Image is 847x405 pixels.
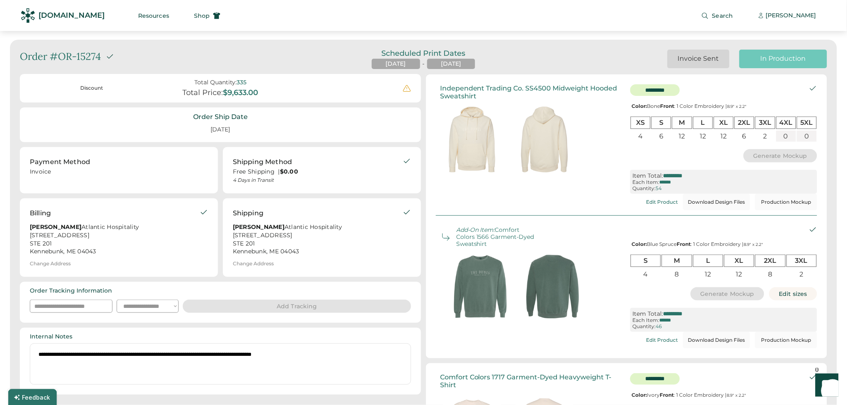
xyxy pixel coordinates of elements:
font: 8.9" x 2.2" [727,104,747,109]
div: [DATE] [441,60,461,68]
img: generate-image [508,103,581,176]
strong: Color: [632,241,647,247]
font: 8.9" x 2.2" [727,393,747,398]
button: Production Mockup [755,332,817,348]
strong: Front [660,392,674,398]
strong: Front [660,103,675,109]
button: Shop [184,7,230,24]
div: Change Address [30,261,71,267]
button: Edit sizes [769,287,817,300]
div: Edit Product [646,199,678,205]
div: 2 [787,269,817,280]
div: 8 [755,269,785,280]
div: Order Ship Date [193,112,248,121]
div: Comfort Colors 1566 Garment-Dyed Sweatshirt [456,226,539,247]
div: 335 [237,79,246,86]
div: Order Tracking Information [30,287,112,295]
button: Add Tracking [183,300,411,313]
div: Shipping [233,208,263,218]
div: 2XL [755,255,785,267]
div: Item Total: [633,172,663,179]
button: Download Design Files [683,332,750,348]
button: Resources [128,7,179,24]
div: Comfort Colors 1717 Garment-Dyed Heavyweight T-Shirt [440,373,623,389]
div: 6 [735,131,754,142]
div: 46 [656,324,662,329]
button: Generate Mockup [691,287,765,300]
div: Scheduled Print Dates [372,50,475,57]
div: Free Shipping | [233,168,403,176]
div: Ivory : 1 Color Embroidery | [630,392,817,398]
button: Download Design Files [683,194,750,210]
div: [DOMAIN_NAME] [38,10,105,21]
div: 5XL [797,117,817,129]
strong: Color: [632,392,647,398]
div: Each Item: [633,179,660,185]
div: 12 [693,269,723,280]
div: 4XL [776,117,796,129]
div: 3XL [755,117,775,129]
div: Order #OR-15274 [20,50,101,64]
div: Atlantic Hospitality [STREET_ADDRESS] STE 201 Kennebunk, ME 04043 [30,223,200,256]
img: generate-image [444,250,517,323]
div: Edit Product [646,337,678,343]
div: L [693,117,713,129]
div: 0 [776,131,796,142]
div: In Production [749,54,817,63]
div: $9,633.00 [223,88,258,98]
div: S [651,117,671,129]
div: Quantity: [633,186,656,191]
div: Quantity: [633,324,656,329]
div: 6 [651,131,671,142]
div: Change Address [233,261,274,267]
strong: Front [677,241,691,247]
div: [PERSON_NAME] [766,12,816,20]
div: 12 [714,131,734,142]
strong: [PERSON_NAME] [30,223,81,231]
font: 8.9" x 2.2" [744,242,763,247]
div: Shipping Method [233,157,292,167]
div: Internal Notes [30,333,72,341]
div: 4 [631,131,651,142]
strong: $0.00 [280,168,298,175]
div: 12 [724,269,754,280]
img: Rendered Logo - Screens [21,8,35,23]
em: Add-On Item: [456,226,495,233]
div: XL [724,255,754,267]
div: Billing [30,208,51,218]
div: Payment Method [30,157,90,167]
div: Blue Spruce : 1 Color Embroidery | [630,241,817,247]
span: Shop [194,13,210,19]
div: M [662,255,692,267]
strong: Color: [632,103,647,109]
div: Discount [35,85,148,92]
button: Production Mockup [755,194,817,210]
div: L [693,255,723,267]
div: Invoice [30,168,208,178]
div: 54 [656,186,662,191]
div: 2XL [735,117,754,129]
strong: [PERSON_NAME] [233,223,285,231]
img: generate-image [436,103,508,176]
div: 3XL [787,255,817,267]
div: [DATE] [386,60,406,68]
div: Item Total: [633,310,663,317]
div: XS [631,117,651,129]
div: S [631,255,661,267]
iframe: Front Chat [808,368,843,403]
div: 2 [755,131,775,142]
img: generate-image [517,250,589,323]
button: Search [691,7,743,24]
div: Each Item: [633,317,660,323]
div: 0 [797,131,817,142]
div: 12 [693,131,713,142]
div: 4 [631,269,661,280]
div: Atlantic Hospitality [STREET_ADDRESS] STE 201 Kennebunk, ME 04043 [233,223,403,256]
span: Search [712,13,733,19]
div: Independent Trading Co. SS4500 Midweight Hooded Sweatshirt [440,84,623,100]
div: M [672,117,692,129]
div: Total Price: [182,88,223,98]
div: - [423,60,425,68]
div: 4 Days in Transit [233,177,403,183]
div: XL [714,117,734,129]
